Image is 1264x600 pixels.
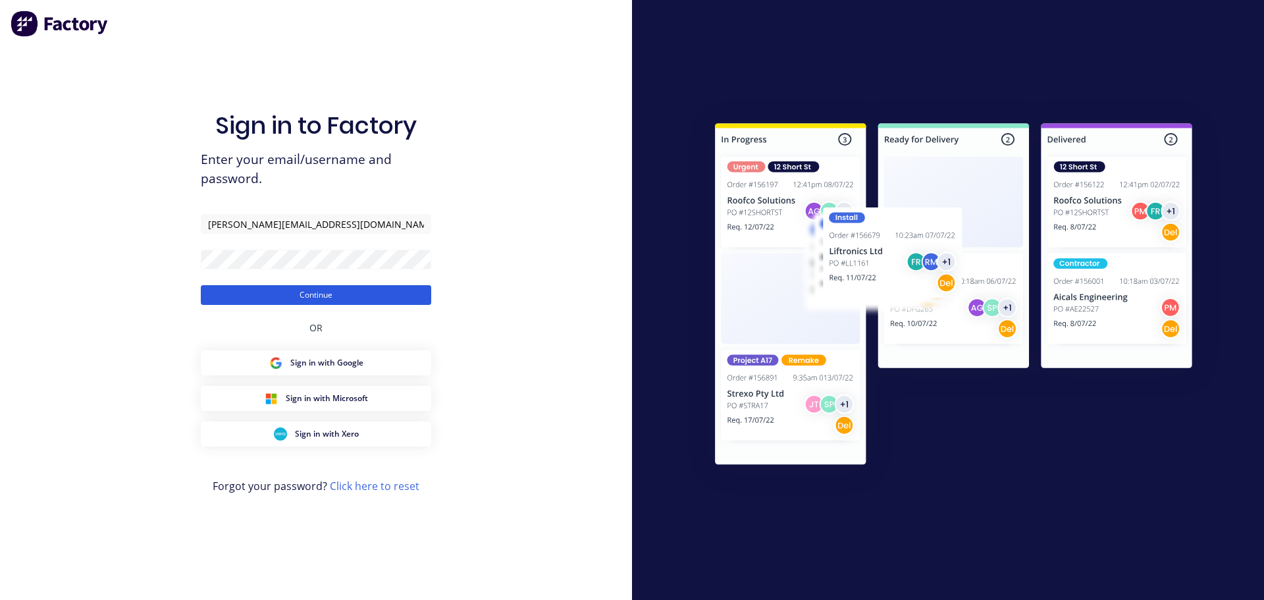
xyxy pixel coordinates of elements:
[686,97,1221,496] img: Sign in
[274,427,287,441] img: Xero Sign in
[201,214,431,234] input: Email/Username
[309,305,323,350] div: OR
[330,479,419,493] a: Click here to reset
[201,150,431,188] span: Enter your email/username and password.
[11,11,109,37] img: Factory
[201,422,431,447] button: Xero Sign inSign in with Xero
[290,357,363,369] span: Sign in with Google
[201,350,431,375] button: Google Sign inSign in with Google
[286,393,368,404] span: Sign in with Microsoft
[201,386,431,411] button: Microsoft Sign inSign in with Microsoft
[295,428,359,440] span: Sign in with Xero
[269,356,282,369] img: Google Sign in
[215,111,417,140] h1: Sign in to Factory
[201,285,431,305] button: Continue
[265,392,278,405] img: Microsoft Sign in
[213,478,419,494] span: Forgot your password?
